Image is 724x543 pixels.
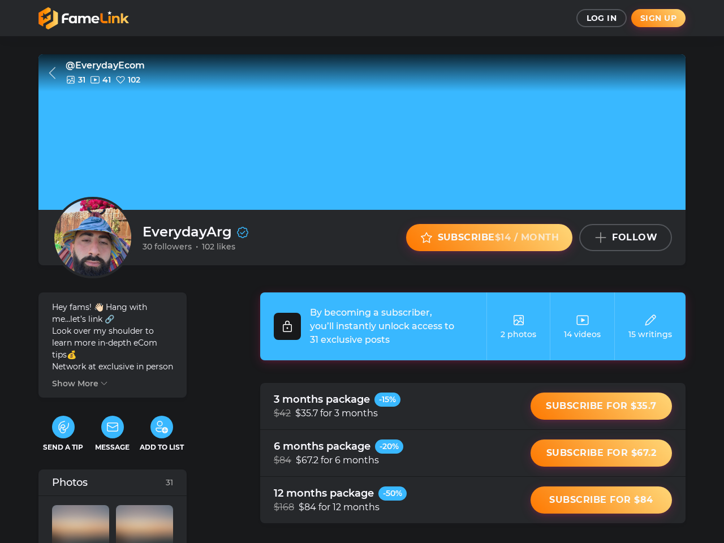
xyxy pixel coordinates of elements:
div: $42 [274,409,291,418]
span: $14 / month [495,232,559,243]
div: 31 [166,479,173,486]
span: Sign up [640,13,676,23]
div: @EverydayEcom [66,61,145,70]
button: Log In [576,9,627,27]
li: 15 writings [614,292,686,360]
a: Photos31 [38,469,187,496]
span: Send a tip [43,443,83,451]
button: Sign up [631,9,686,27]
div: Photos [52,476,88,489]
span: Subscribe [438,232,559,243]
button: Add to list [137,416,187,451]
div: -20% [375,439,403,454]
div: $84 [274,456,291,465]
button: Message [88,416,137,451]
span: Subscribe for $67.2 [546,446,656,460]
button: Follow [579,224,672,251]
button: Subscribe for $67.2 [531,439,672,467]
span: Follow [612,232,657,243]
div: $84 for 12 months [294,503,380,512]
button: Show More [52,378,110,389]
li: 30 followers [143,242,192,252]
li: 41 [90,75,111,85]
li: 102 likes [192,242,235,252]
button: Subscribe$14 / month [406,224,573,251]
div: By becoming a subscriber, you’ll instantly unlock access to 31 exclusive posts [310,306,455,347]
span: Subscribe for $84 [549,493,653,507]
button: Subscribe for $35.7 [531,393,672,420]
li: 14 videos [550,292,614,360]
li: 31 [66,75,85,85]
div: -50% [378,486,407,501]
button: Send a tip [38,416,88,451]
div: 6 months package [274,440,370,453]
button: Subscribe for $84 [531,486,672,514]
li: 102 [115,75,140,85]
span: EverydayArg [143,223,232,240]
div: -15% [374,393,400,407]
div: Hey fams! 👋🏻 Hang with me...let’s link 🔗 Look over my shoulder to learn more in-depth eCom tips💰 ... [52,301,173,374]
div: 12 months package [274,487,374,500]
div: 3 months package [274,393,370,406]
span: Log In [587,13,617,23]
div: $35.7 for 3 months [291,409,378,418]
span: Subscribe for $35.7 [546,399,656,413]
div: $168 [274,503,294,512]
div: $67.2 for 6 months [291,456,379,465]
li: 2 photos [486,292,550,360]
